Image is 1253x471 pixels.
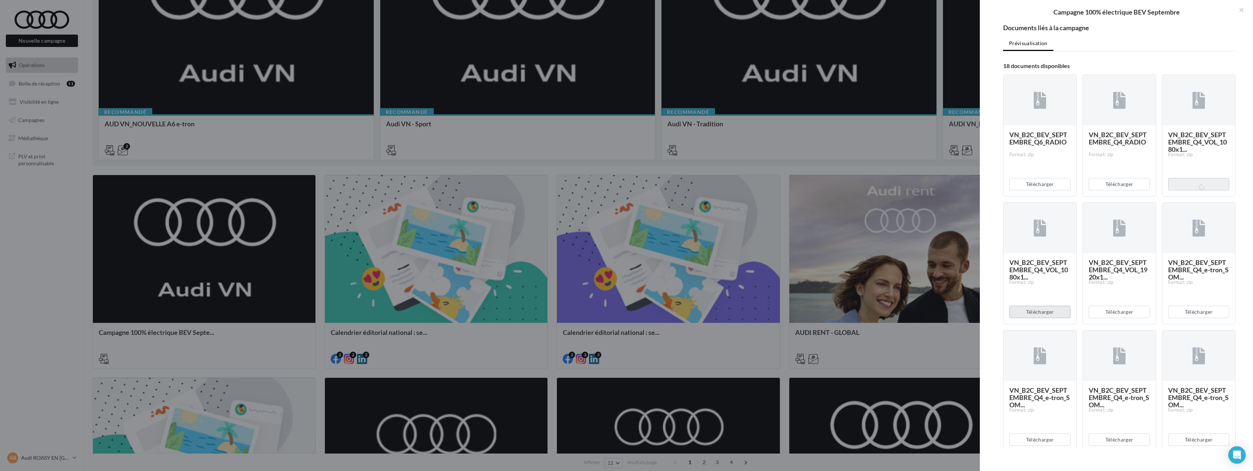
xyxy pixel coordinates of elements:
[1009,386,1070,409] span: VN_B2C_BEV_SEPTEMBRE_Q4_e-tron_SOM...
[1228,446,1246,464] div: Open Intercom Messenger
[1009,131,1067,146] span: VN_B2C_BEV_SEPTEMBRE_Q6_RADIO
[1089,434,1150,446] button: Télécharger
[1168,151,1229,158] div: Format: zip
[1168,131,1227,153] span: VN_B2C_BEV_SEPTEMBRE_Q4_VOL_1080x1...
[1089,407,1150,413] div: Format: zip
[1168,434,1229,446] button: Télécharger
[1009,407,1071,413] div: Format: zip
[1168,407,1229,413] div: Format: zip
[1168,279,1229,286] div: Format: zip
[1009,178,1071,190] button: Télécharger
[1089,306,1150,318] button: Télécharger
[1009,258,1068,281] span: VN_B2C_BEV_SEPTEMBRE_Q4_VOL_1080x1...
[1089,386,1149,409] span: VN_B2C_BEV_SEPTEMBRE_Q4_e-tron_SOM...
[1003,63,1236,69] div: 18 documents disponibles
[1089,258,1147,281] span: VN_B2C_BEV_SEPTEMBRE_Q4_VOL_1920x1...
[1089,279,1150,286] div: Format: zip
[1168,386,1229,409] span: VN_B2C_BEV_SEPTEMBRE_Q4_e-tron_SOM...
[1089,131,1147,146] span: VN_B2C_BEV_SEPTEMBRE_Q4_RADIO
[1009,151,1071,158] div: Format: zip
[1009,279,1071,286] div: Format: zip
[1089,151,1150,158] div: Format: zip
[1009,434,1071,446] button: Télécharger
[991,9,1241,15] div: Campagne 100% électrique BEV Septembre
[1168,258,1229,281] span: VN_B2C_BEV_SEPTEMBRE_Q4_e-tron_SOM...
[1009,306,1071,318] button: Télécharger
[1089,178,1150,190] button: Télécharger
[1003,24,1116,31] div: Documents liés à la campagne
[1168,306,1229,318] button: Télécharger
